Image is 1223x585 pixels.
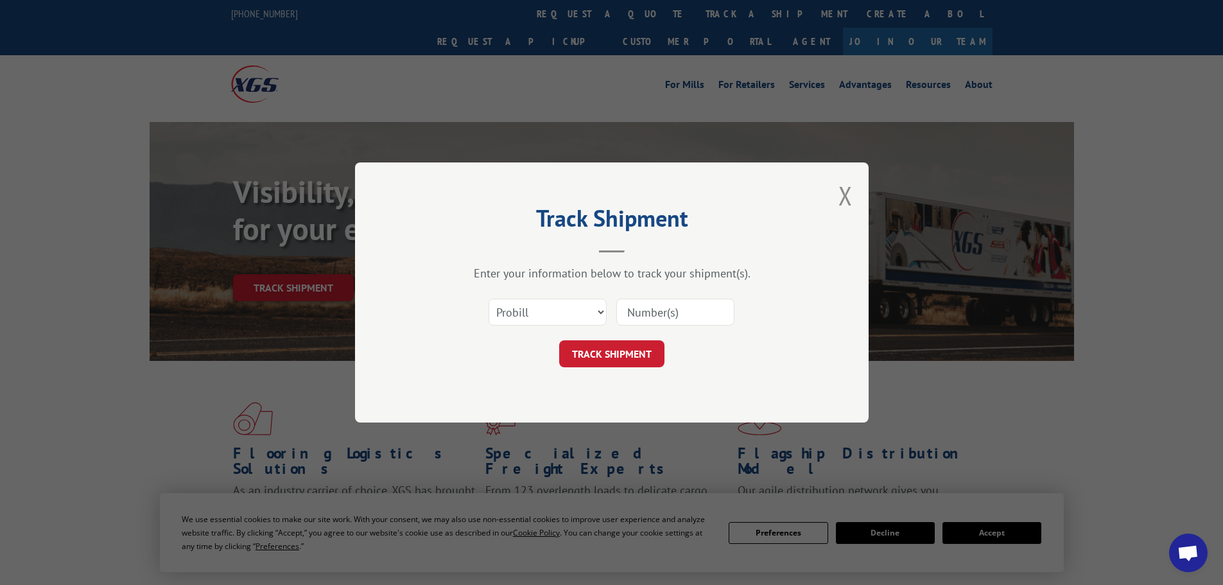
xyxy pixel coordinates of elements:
button: TRACK SHIPMENT [559,340,664,367]
h2: Track Shipment [419,209,804,234]
div: Open chat [1169,534,1208,572]
div: Enter your information below to track your shipment(s). [419,266,804,281]
input: Number(s) [616,299,734,326]
button: Close modal [838,179,853,213]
